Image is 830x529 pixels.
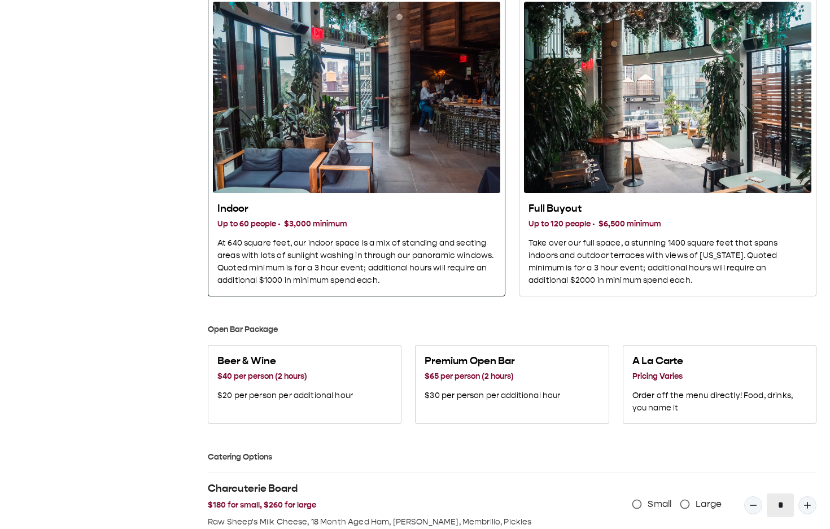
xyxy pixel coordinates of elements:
[208,482,610,496] h2: Charcuterie Board
[208,323,816,336] h3: Open Bar Package
[632,390,807,414] p: Order off the menu directly! Food, drinks, you name it
[208,499,610,511] h3: $180 for small, $260 for large
[217,237,496,287] p: At 640 square feet, our indoor space is a mix of standing and seating areas with lots of sunlight...
[217,390,353,402] p: $20 per person per additional hour
[217,355,353,368] h2: Beer & Wine
[425,390,560,402] p: $30 per person per additional hour
[623,345,816,424] button: A La Carte
[425,355,560,368] h2: Premium Open Bar
[528,237,807,287] p: Take over our full space, a stunning 1400 square feet that spans indoors and outdoor terraces wit...
[528,218,807,230] h3: Up to 120 people · $6,500 minimum
[208,345,816,424] div: Select one
[208,516,610,528] p: Raw Sheep's Milk Cheese, 18 Month Aged Ham, [PERSON_NAME], Membrillo, Pickles
[217,202,496,216] h2: Indoor
[648,497,671,511] span: Small
[528,202,807,216] h2: Full Buyout
[208,345,401,424] button: Beer & Wine
[217,218,496,230] h3: Up to 60 people · $3,000 minimum
[632,370,807,383] h3: Pricing Varies
[696,497,722,511] span: Large
[217,370,353,383] h3: $40 per person (2 hours)
[425,370,560,383] h3: $65 per person (2 hours)
[744,493,816,517] div: Quantity Input
[208,451,816,464] h3: Catering Options
[632,355,807,368] h2: A La Carte
[415,345,609,424] button: Premium Open Bar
